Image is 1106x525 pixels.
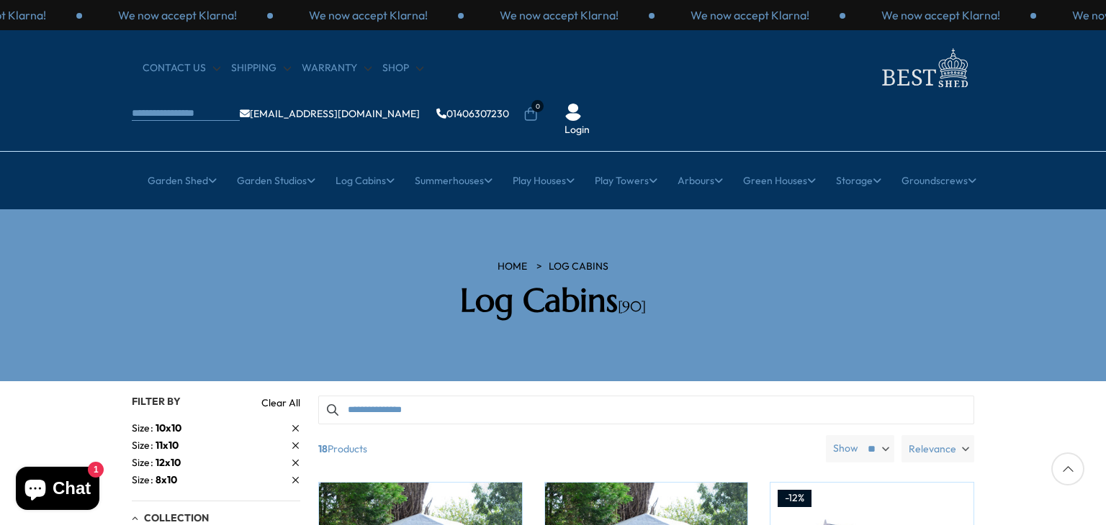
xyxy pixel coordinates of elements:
[836,163,881,198] a: Storage
[156,473,177,486] span: 8x10
[237,163,315,198] a: Garden Studios
[436,109,509,119] a: 01406307230
[12,467,104,513] inbox-online-store-chat: Shopify online store chat
[902,435,974,462] label: Relevance
[309,7,428,23] p: We now accept Klarna!
[909,435,956,462] span: Relevance
[132,395,181,408] span: Filter By
[833,442,858,456] label: Show
[655,7,845,23] div: 3 / 3
[415,163,493,198] a: Summerhouses
[565,104,582,121] img: User Icon
[565,123,590,137] a: Login
[845,7,1036,23] div: 1 / 3
[231,61,291,76] a: Shipping
[302,61,372,76] a: Warranty
[873,45,974,91] img: logo
[118,7,237,23] p: We now accept Klarna!
[595,163,657,198] a: Play Towers
[498,260,527,274] a: HOME
[261,396,300,410] a: Clear All
[240,109,420,119] a: [EMAIL_ADDRESS][DOMAIN_NAME]
[132,438,156,453] span: Size
[313,435,820,462] span: Products
[523,107,538,122] a: 0
[881,7,1000,23] p: We now accept Klarna!
[156,439,179,452] span: 11x10
[132,421,156,436] span: Size
[531,100,544,112] span: 0
[778,490,811,507] div: -12%
[513,163,575,198] a: Play Houses
[273,7,464,23] div: 1 / 3
[143,61,220,76] a: CONTACT US
[336,163,395,198] a: Log Cabins
[382,61,423,76] a: Shop
[348,281,758,320] h2: Log Cabins
[318,396,974,424] input: Search products
[618,298,646,316] span: [90]
[148,163,217,198] a: Garden Shed
[678,163,723,198] a: Arbours
[132,472,156,488] span: Size
[549,260,608,274] a: Log Cabins
[691,7,809,23] p: We now accept Klarna!
[132,455,156,470] span: Size
[500,7,619,23] p: We now accept Klarna!
[144,511,209,524] span: Collection
[156,456,181,469] span: 12x10
[156,421,181,434] span: 10x10
[743,163,816,198] a: Green Houses
[82,7,273,23] div: 3 / 3
[902,163,976,198] a: Groundscrews
[318,435,328,462] b: 18
[464,7,655,23] div: 2 / 3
